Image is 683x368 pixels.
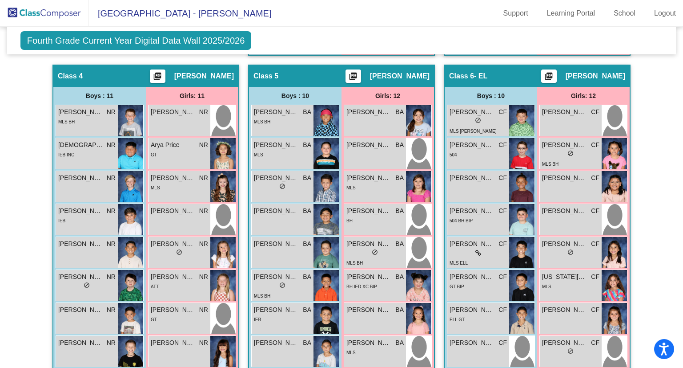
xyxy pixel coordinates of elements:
[58,152,74,157] span: IEB INC
[346,239,391,249] span: [PERSON_NAME]
[151,284,159,289] span: ATT
[542,239,587,249] span: [PERSON_NAME]
[346,107,391,117] span: [PERSON_NAME]
[151,239,195,249] span: [PERSON_NAME]
[475,117,481,123] span: do_not_disturb_alt
[498,173,507,183] span: CF
[542,162,558,167] span: MLS BH
[199,239,208,249] span: NR
[543,72,554,84] mat-icon: picture_as_pdf
[199,140,208,150] span: NR
[395,239,404,249] span: BA
[591,173,599,183] span: CF
[58,107,103,117] span: [PERSON_NAME]
[498,239,507,249] span: CF
[151,185,160,190] span: MLS
[498,338,507,348] span: CF
[542,173,587,183] span: [PERSON_NAME]
[346,261,363,266] span: MLS BH
[395,107,404,117] span: BA
[450,338,494,348] span: [PERSON_NAME]
[591,206,599,216] span: CF
[58,239,103,249] span: [PERSON_NAME]
[346,350,356,355] span: MLS
[303,107,311,117] span: BA
[303,239,311,249] span: BA
[151,272,195,282] span: [PERSON_NAME]
[254,140,298,150] span: [PERSON_NAME]
[395,206,404,216] span: BA
[199,272,208,282] span: NR
[58,206,103,216] span: [PERSON_NAME]
[450,218,473,223] span: 504 BH BIP
[107,239,116,249] span: NR
[450,129,497,134] span: MLS [PERSON_NAME]
[540,6,603,20] a: Learning Portal
[107,338,116,348] span: NR
[58,272,103,282] span: [PERSON_NAME]
[395,305,404,315] span: BA
[450,140,494,150] span: [PERSON_NAME]
[450,173,494,183] span: [PERSON_NAME]
[450,206,494,216] span: [PERSON_NAME]
[346,140,391,150] span: [PERSON_NAME]
[151,206,195,216] span: [PERSON_NAME]
[199,107,208,117] span: NR
[370,72,430,81] span: [PERSON_NAME]
[151,152,157,157] span: GT
[450,284,464,289] span: GT BIP
[346,218,353,223] span: BH
[567,150,574,156] span: do_not_disturb_alt
[346,272,391,282] span: [PERSON_NAME]
[58,338,103,348] span: [PERSON_NAME]
[542,140,587,150] span: [PERSON_NAME]
[372,249,378,255] span: do_not_disturb_alt
[84,282,90,288] span: do_not_disturb_alt
[395,272,404,282] span: BA
[20,31,252,50] span: Fourth Grade Current Year Digital Data Wall 2025/2026
[254,173,298,183] span: [PERSON_NAME]
[199,206,208,216] span: NR
[346,70,361,83] button: Print Students Details
[450,317,465,322] span: ELL GT
[591,272,599,282] span: CF
[151,338,195,348] span: [PERSON_NAME]
[346,305,391,315] span: [PERSON_NAME]
[541,70,557,83] button: Print Students Details
[254,152,263,157] span: MLS
[496,6,535,20] a: Support
[89,6,271,20] span: [GEOGRAPHIC_DATA] - [PERSON_NAME]
[542,284,551,289] span: MLS
[450,272,494,282] span: [PERSON_NAME]
[151,107,195,117] span: [PERSON_NAME]
[254,119,270,124] span: MLS BH
[107,305,116,315] span: NR
[498,206,507,216] span: CF
[174,72,234,81] span: [PERSON_NAME]
[542,107,587,117] span: [PERSON_NAME]
[151,317,157,322] span: GT
[151,173,195,183] span: [PERSON_NAME]
[303,338,311,348] span: BA
[303,173,311,183] span: BA
[254,107,298,117] span: [PERSON_NAME]
[449,72,474,81] span: Class 6
[58,140,103,150] span: [DEMOGRAPHIC_DATA][PERSON_NAME]
[254,338,298,348] span: [PERSON_NAME]
[58,72,83,81] span: Class 4
[498,140,507,150] span: CF
[591,107,599,117] span: CF
[249,87,341,105] div: Boys : 10
[53,87,146,105] div: Boys : 11
[607,6,643,20] a: School
[395,173,404,183] span: BA
[107,272,116,282] span: NR
[450,305,494,315] span: [PERSON_NAME]
[107,206,116,216] span: NR
[348,72,358,84] mat-icon: picture_as_pdf
[591,338,599,348] span: CF
[253,72,278,81] span: Class 5
[152,72,163,84] mat-icon: picture_as_pdf
[58,173,103,183] span: [PERSON_NAME]
[395,140,404,150] span: BA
